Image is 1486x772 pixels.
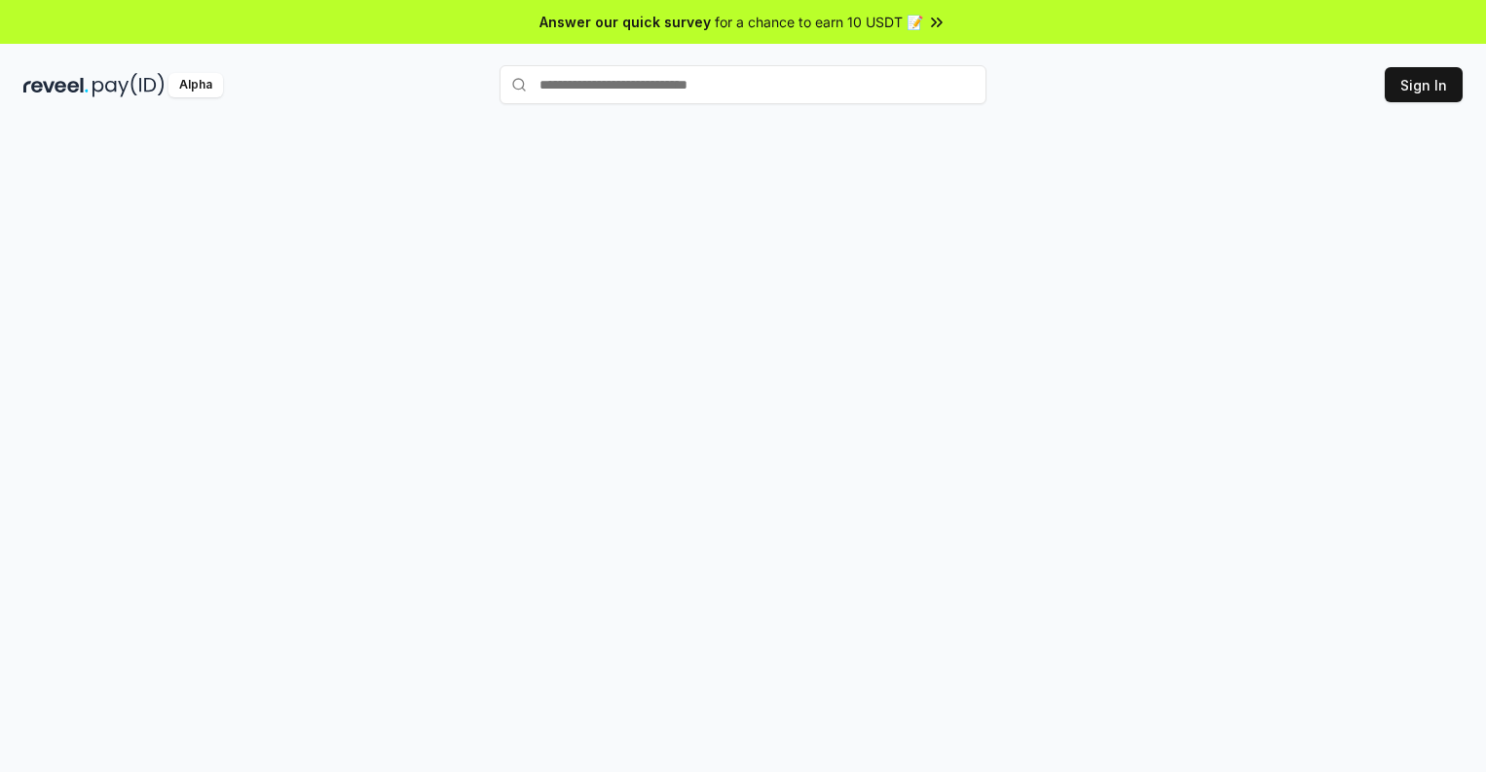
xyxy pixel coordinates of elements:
[1385,67,1463,102] button: Sign In
[168,73,223,97] div: Alpha
[23,73,89,97] img: reveel_dark
[539,12,711,32] span: Answer our quick survey
[93,73,165,97] img: pay_id
[715,12,923,32] span: for a chance to earn 10 USDT 📝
